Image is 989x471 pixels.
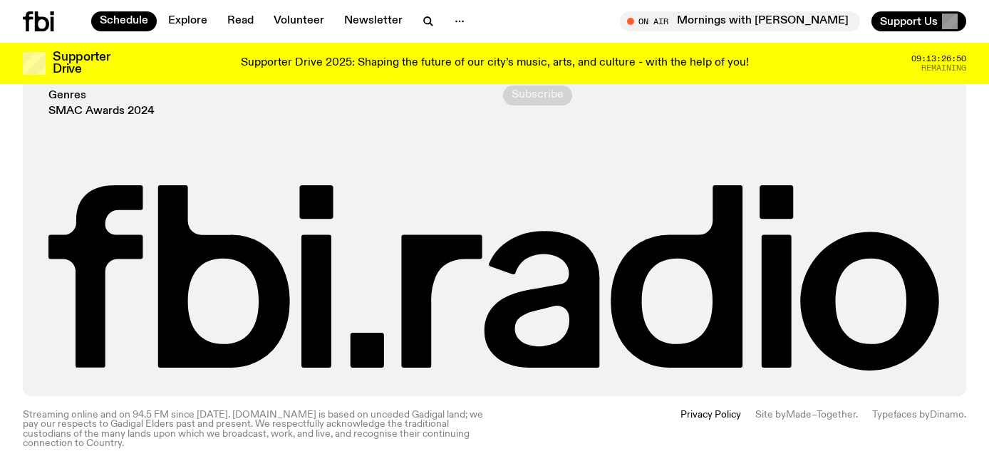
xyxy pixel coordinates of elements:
span: Site by [755,410,786,420]
span: . [856,410,858,420]
button: On AirMornings with [PERSON_NAME] [620,11,860,31]
a: Volunteer [265,11,333,31]
a: SMAC Awards 2024 [48,106,155,117]
a: Explore [160,11,216,31]
span: Typefaces by [872,410,930,420]
a: Read [219,11,262,31]
span: . [964,410,966,420]
span: Remaining [921,64,966,72]
p: Streaming online and on 94.5 FM since [DATE]. [DOMAIN_NAME] is based on unceded Gadigal land; we ... [23,410,486,448]
span: 09:13:26:50 [911,55,966,63]
a: Genres [48,90,86,101]
a: Newsletter [336,11,411,31]
a: Made–Together [786,410,856,420]
p: Supporter Drive 2025: Shaping the future of our city’s music, arts, and culture - with the help o... [241,57,749,70]
a: Privacy Policy [680,410,741,448]
a: Dinamo [930,410,964,420]
span: Support Us [880,15,938,28]
h3: Supporter Drive [53,51,110,76]
button: Support Us [871,11,966,31]
a: Schedule [91,11,157,31]
button: Subscribe [503,86,572,105]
